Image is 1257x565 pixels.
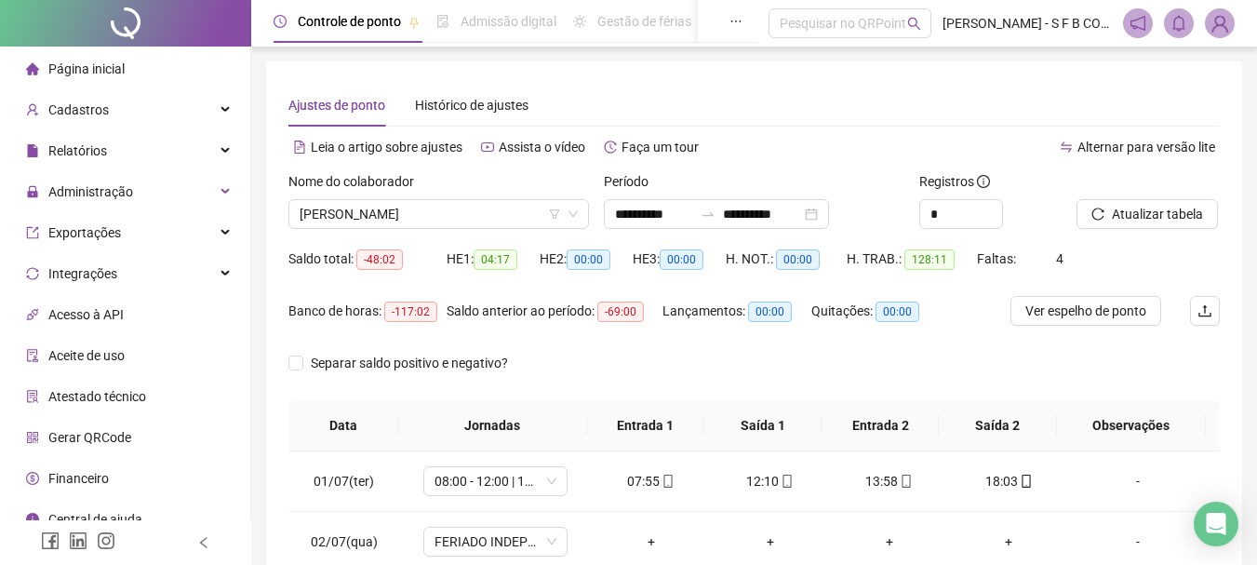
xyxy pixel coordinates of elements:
div: HE 2: [540,249,633,270]
span: RONALDO SANTOS OLIVEIRA [300,200,578,228]
span: upload [1197,303,1212,318]
span: [PERSON_NAME] - S F B COMERCIO DE MOVEIS E ELETRO [943,13,1112,34]
div: + [607,531,696,552]
div: 12:10 [726,471,815,491]
span: bell [1170,15,1187,32]
span: info-circle [26,513,39,526]
span: 00:00 [876,302,919,322]
span: lock [26,185,39,198]
button: Ver espelho de ponto [1010,296,1161,326]
span: Aceite de uso [48,348,125,363]
div: Banco de horas: [288,301,447,322]
span: Observações [1072,415,1191,436]
label: Período [604,171,661,192]
span: Faça um tour [622,140,699,155]
span: -48:02 [356,249,403,270]
span: 08:00 - 12:00 | 14:00 - 18:00 [435,467,556,495]
div: Lançamentos: [662,301,811,322]
span: -117:02 [384,302,437,322]
span: -69:00 [597,302,644,322]
span: 00:00 [660,249,703,270]
div: HE 1: [447,249,540,270]
span: 00:00 [567,249,610,270]
th: Entrada 1 [587,400,704,451]
div: + [964,531,1053,552]
span: sun [573,15,586,28]
span: down [568,209,579,220]
span: Controle de ponto [298,14,401,29]
span: facebook [41,531,60,550]
span: Faltas: [977,251,1019,266]
span: notification [1130,15,1146,32]
span: file-done [436,15,449,28]
span: Alternar para versão lite [1077,140,1215,155]
span: 01/07(ter) [314,474,374,489]
span: search [907,17,921,31]
th: Saída 2 [939,400,1056,451]
div: Saldo total: [288,249,447,270]
span: 00:00 [776,249,820,270]
span: file-text [293,141,306,154]
span: Gerar QRCode [48,430,131,445]
span: Histórico de ajustes [415,98,528,113]
span: Ver espelho de ponto [1025,301,1146,321]
span: Gestão de férias [597,14,691,29]
span: Atualizar tabela [1112,204,1203,224]
div: H. NOT.: [726,249,847,270]
span: linkedin [69,531,87,550]
span: api [26,308,39,321]
span: Atestado técnico [48,389,146,404]
span: Central de ajuda [48,512,142,527]
span: Integrações [48,266,117,281]
div: + [845,531,934,552]
span: ellipsis [729,15,742,28]
span: 02/07(qua) [311,534,378,549]
div: + [726,531,815,552]
div: Saldo anterior ao período: [447,301,662,322]
span: Admissão digital [461,14,556,29]
span: user-add [26,103,39,116]
span: Financeiro [48,471,109,486]
span: 128:11 [904,249,955,270]
span: Exportações [48,225,121,240]
span: reload [1091,208,1104,221]
span: mobile [779,475,794,488]
span: Separar saldo positivo e negativo? [303,353,515,373]
span: Ajustes de ponto [288,98,385,113]
th: Jornadas [398,400,587,451]
span: qrcode [26,431,39,444]
div: Open Intercom Messenger [1194,502,1238,546]
span: audit [26,349,39,362]
span: file [26,144,39,157]
div: H. TRAB.: [847,249,977,270]
button: Atualizar tabela [1076,199,1218,229]
span: mobile [1018,475,1033,488]
span: solution [26,390,39,403]
span: instagram [97,531,115,550]
span: info-circle [977,175,990,188]
span: Leia o artigo sobre ajustes [311,140,462,155]
span: FERIADO INDEPENDÊNCIA DA BAHIA [435,528,556,556]
span: mobile [898,475,913,488]
div: 13:58 [845,471,934,491]
span: youtube [481,141,494,154]
span: Página inicial [48,61,125,76]
th: Entrada 2 [822,400,939,451]
span: clock-circle [274,15,287,28]
th: Saída 1 [704,400,822,451]
span: Administração [48,184,133,199]
div: - [1083,531,1193,552]
div: HE 3: [633,249,726,270]
label: Nome do colaborador [288,171,426,192]
span: 04:17 [474,249,517,270]
span: Acesso à API [48,307,124,322]
span: filter [549,209,560,220]
span: Cadastros [48,102,109,117]
span: left [197,536,210,549]
span: swap-right [701,207,715,222]
span: pushpin [408,17,420,28]
span: sync [26,267,39,280]
span: Relatórios [48,143,107,158]
span: Assista o vídeo [499,140,585,155]
img: 82559 [1206,9,1234,37]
